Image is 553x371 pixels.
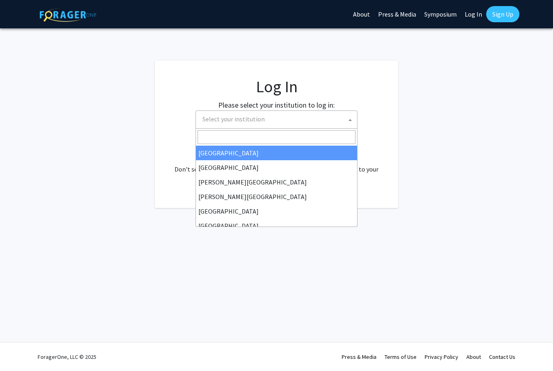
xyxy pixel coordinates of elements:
[202,115,265,123] span: Select your institution
[171,77,382,96] h1: Log In
[196,146,357,160] li: [GEOGRAPHIC_DATA]
[199,111,357,127] span: Select your institution
[196,160,357,175] li: [GEOGRAPHIC_DATA]
[486,6,519,22] a: Sign Up
[198,130,355,144] input: Search
[489,353,515,360] a: Contact Us
[385,353,417,360] a: Terms of Use
[196,110,357,129] span: Select your institution
[171,145,382,184] div: No account? . Don't see your institution? about bringing ForagerOne to your institution.
[196,175,357,189] li: [PERSON_NAME][GEOGRAPHIC_DATA]
[38,343,96,371] div: ForagerOne, LLC © 2025
[196,218,357,233] li: [GEOGRAPHIC_DATA]
[196,189,357,204] li: [PERSON_NAME][GEOGRAPHIC_DATA]
[466,353,481,360] a: About
[6,335,34,365] iframe: Chat
[196,204,357,218] li: [GEOGRAPHIC_DATA]
[342,353,376,360] a: Press & Media
[425,353,458,360] a: Privacy Policy
[218,100,335,110] label: Please select your institution to log in:
[40,8,96,22] img: ForagerOne Logo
